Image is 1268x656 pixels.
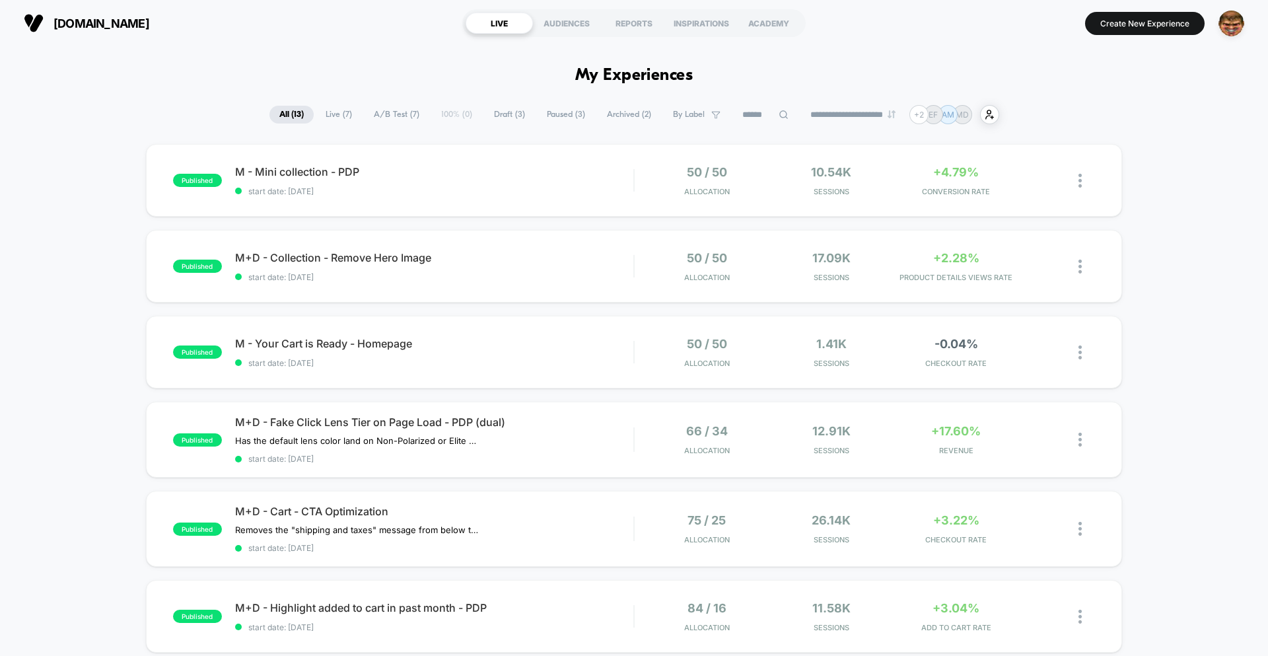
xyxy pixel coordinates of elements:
[235,165,633,178] span: M - Mini collection - PDP
[897,623,1015,632] span: ADD TO CART RATE
[1078,610,1082,624] img: close
[933,601,979,615] span: +3.04%
[897,535,1015,544] span: CHECKOUT RATE
[686,424,728,438] span: 66 / 34
[933,165,979,179] span: +4.79%
[687,337,727,351] span: 50 / 50
[684,446,730,455] span: Allocation
[812,424,851,438] span: 12.91k
[933,513,979,527] span: +3.22%
[53,17,149,30] span: [DOMAIN_NAME]
[173,346,222,359] span: published
[600,13,668,34] div: REPORTS
[773,359,891,368] span: Sessions
[942,110,954,120] p: AM
[773,623,891,632] span: Sessions
[235,416,633,429] span: M+D - Fake Click Lens Tier on Page Load - PDP (dual)
[235,251,633,264] span: M+D - Collection - Remove Hero Image
[816,337,847,351] span: 1.41k
[684,273,730,282] span: Allocation
[897,187,1015,196] span: CONVERSION RATE
[235,186,633,196] span: start date: [DATE]
[811,165,851,179] span: 10.54k
[533,13,600,34] div: AUDIENCES
[1078,260,1082,273] img: close
[687,513,726,527] span: 75 / 25
[269,106,314,124] span: All ( 13 )
[466,13,533,34] div: LIVE
[934,337,978,351] span: -0.04%
[235,622,633,632] span: start date: [DATE]
[773,187,891,196] span: Sessions
[1078,174,1082,188] img: close
[235,435,480,446] span: Has the default lens color land on Non-Polarized or Elite Polarized to see if that performs bette...
[687,251,727,265] span: 50 / 50
[735,13,802,34] div: ACADEMY
[173,433,222,447] span: published
[235,505,633,518] span: M+D - Cart - CTA Optimization
[173,260,222,273] span: published
[668,13,735,34] div: INSPIRATIONS
[597,106,661,124] span: Archived ( 2 )
[687,165,727,179] span: 50 / 50
[929,110,938,120] p: EF
[684,623,730,632] span: Allocation
[812,513,851,527] span: 26.14k
[173,523,222,536] span: published
[484,106,535,124] span: Draft ( 3 )
[235,543,633,553] span: start date: [DATE]
[537,106,595,124] span: Paused ( 3 )
[364,106,429,124] span: A/B Test ( 7 )
[773,535,891,544] span: Sessions
[235,337,633,350] span: M - Your Cart is Ready - Homepage
[931,424,981,438] span: +17.60%
[687,601,726,615] span: 84 / 16
[1078,433,1082,447] img: close
[684,187,730,196] span: Allocation
[888,110,896,118] img: end
[812,251,851,265] span: 17.09k
[933,251,979,265] span: +2.28%
[1218,11,1244,36] img: ppic
[909,105,929,124] div: + 2
[812,601,851,615] span: 11.58k
[956,110,969,120] p: MD
[24,13,44,33] img: Visually logo
[235,272,633,282] span: start date: [DATE]
[897,359,1015,368] span: CHECKOUT RATE
[1078,522,1082,536] img: close
[1215,10,1248,37] button: ppic
[575,66,693,85] h1: My Experiences
[773,273,891,282] span: Sessions
[684,359,730,368] span: Allocation
[235,601,633,614] span: M+D - Highlight added to cart in past month - PDP
[173,610,222,623] span: published
[173,174,222,187] span: published
[1078,346,1082,359] img: close
[235,358,633,368] span: start date: [DATE]
[1085,12,1205,35] button: Create New Experience
[316,106,362,124] span: Live ( 7 )
[684,535,730,544] span: Allocation
[897,273,1015,282] span: PRODUCT DETAILS VIEWS RATE
[20,13,153,34] button: [DOMAIN_NAME]
[897,446,1015,455] span: REVENUE
[235,525,480,535] span: Removes the "shipping and taxes" message from below the CTA and replaces it with message about re...
[235,454,633,464] span: start date: [DATE]
[673,110,705,120] span: By Label
[773,446,891,455] span: Sessions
